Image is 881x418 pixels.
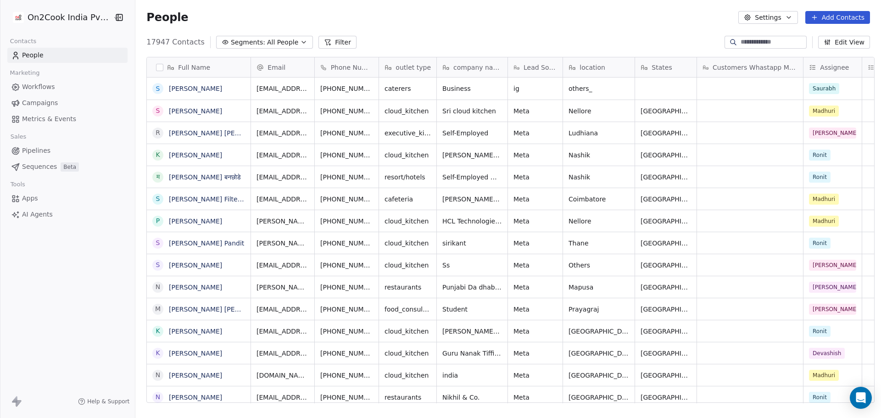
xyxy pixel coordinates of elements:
a: Campaigns [7,95,128,111]
span: Contacts [6,34,40,48]
span: [PERSON_NAME] [809,260,856,271]
a: [PERSON_NAME] [169,85,222,92]
div: S [156,194,160,204]
span: Tools [6,178,29,191]
span: On2Cook India Pvt. Ltd. [28,11,111,23]
span: [EMAIL_ADDRESS][DOMAIN_NAME] [256,349,309,358]
span: executive_kitchens [385,128,431,138]
span: [PHONE_NUMBER] [320,305,373,314]
a: [PERSON_NAME] Pandit [169,240,244,247]
a: [PERSON_NAME] [169,394,222,401]
span: Self-Employed [442,128,502,138]
span: Punjabi Da dhaba Restaurant [442,283,502,292]
a: People [7,48,128,63]
span: Meta [513,195,557,204]
span: Meta [513,305,557,314]
span: Ronit [809,172,831,183]
div: म [156,172,160,182]
div: N [156,392,160,402]
div: R [156,128,160,138]
a: [PERSON_NAME] [169,107,222,115]
span: [PHONE_NUMBER] [320,393,373,402]
a: [PERSON_NAME] [169,217,222,225]
span: HCL Technologies Sholinganallur [442,217,502,226]
span: Marketing [6,66,44,80]
a: [PERSON_NAME] [169,151,222,159]
span: [GEOGRAPHIC_DATA] [641,283,691,292]
img: on2cook%20logo-04%20copy.jpg [13,12,24,23]
span: [PERSON_NAME] Filter Coffee House [442,195,502,204]
span: [GEOGRAPHIC_DATA] [641,150,691,160]
span: [PHONE_NUMBER] [320,371,373,380]
span: [GEOGRAPHIC_DATA] [569,349,629,358]
span: cloud_kitchen [385,371,431,380]
div: States [635,57,697,77]
span: cloud_kitchen [385,239,431,248]
span: Devashish [809,348,845,359]
span: People [146,11,188,24]
span: Ss [442,261,502,270]
div: Assignee [803,57,862,77]
span: Nikhil & Co. [442,393,502,402]
span: [GEOGRAPHIC_DATA] [641,106,691,116]
span: [GEOGRAPHIC_DATA] [641,217,691,226]
span: Metrics & Events [22,114,76,124]
span: Ronit [809,150,831,161]
div: grid [147,78,251,403]
div: Open Intercom Messenger [850,387,872,409]
span: cloud_kitchen [385,349,431,358]
span: Madhuri [809,370,839,381]
span: india [442,371,502,380]
span: [PHONE_NUMBER] [320,217,373,226]
span: sirikant [442,239,502,248]
span: Madhuri [809,106,839,117]
span: cafeteria [385,195,431,204]
div: Full Name [147,57,251,77]
a: Workflows [7,79,128,95]
span: [EMAIL_ADDRESS][DOMAIN_NAME] [256,261,309,270]
div: outlet type [379,57,436,77]
span: Guru Nanak Tiffin service [442,349,502,358]
span: [EMAIL_ADDRESS][DOMAIN_NAME] [256,305,309,314]
button: Settings [738,11,797,24]
span: [GEOGRAPHIC_DATA] [569,393,629,402]
div: company name [437,57,507,77]
span: food_consultants [385,305,431,314]
span: [DOMAIN_NAME][EMAIL_ADDRESS][DOMAIN_NAME] [256,371,309,380]
a: [PERSON_NAME] [169,372,222,379]
span: Lead Source [524,63,557,72]
span: cloud_kitchen [385,150,431,160]
div: K [156,326,160,336]
span: [PHONE_NUMBER] [320,106,373,116]
span: Ludhiana [569,128,629,138]
span: Email [268,63,285,72]
span: [GEOGRAPHIC_DATA] [641,327,691,336]
div: S [156,260,160,270]
span: AI Agents [22,210,53,219]
span: Workflows [22,82,55,92]
span: Ronit [809,238,831,249]
span: Sri cloud kitchen [442,106,502,116]
div: N [156,370,160,380]
span: [GEOGRAPHIC_DATA] [641,195,691,204]
div: k [156,348,160,358]
a: [PERSON_NAME] Filter Coffee House [169,195,285,203]
span: Nellore [569,217,629,226]
a: [PERSON_NAME] [PERSON_NAME] [169,129,278,137]
span: Sequences [22,162,57,172]
span: [PERSON_NAME] [809,282,856,293]
div: M [155,304,161,314]
span: Meta [513,217,557,226]
span: [PERSON_NAME] Fashion [442,327,502,336]
div: S [156,238,160,248]
span: Nashik [569,150,629,160]
span: [GEOGRAPHIC_DATA] [641,261,691,270]
span: [PHONE_NUMBER] [320,261,373,270]
span: Meta [513,349,557,358]
span: [PERSON_NAME] [809,128,856,139]
span: Ronit [809,326,831,337]
span: Meta [513,371,557,380]
span: Meta [513,393,557,402]
span: location [580,63,605,72]
a: [PERSON_NAME] [169,262,222,269]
